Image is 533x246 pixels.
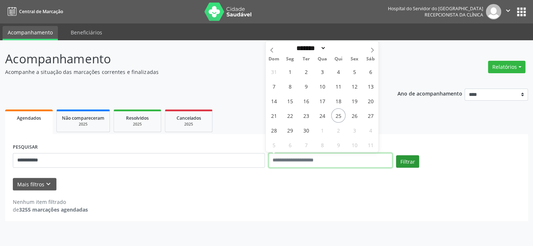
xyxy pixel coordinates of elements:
span: Outubro 9, 2025 [331,138,345,152]
span: Setembro 4, 2025 [331,64,345,79]
button:  [501,4,515,19]
span: Setembro 27, 2025 [363,108,378,123]
span: Não compareceram [62,115,104,121]
span: Setembro 17, 2025 [315,94,329,108]
p: Acompanhe a situação das marcações correntes e finalizadas [5,68,371,76]
strong: 3255 marcações agendadas [19,206,88,213]
a: Central de Marcação [5,5,63,18]
span: Setembro 6, 2025 [363,64,378,79]
button: Mais filtroskeyboard_arrow_down [13,178,56,191]
select: Month [294,44,326,52]
span: Setembro 23, 2025 [299,108,313,123]
span: Setembro 30, 2025 [299,123,313,137]
span: Outubro 3, 2025 [347,123,362,137]
span: Setembro 8, 2025 [283,79,297,93]
div: 2025 [170,122,207,127]
span: Dom [266,57,282,61]
span: Cancelados [177,115,201,121]
span: Setembro 15, 2025 [283,94,297,108]
span: Agendados [17,115,41,121]
span: Outubro 1, 2025 [315,123,329,137]
img: img [486,4,501,19]
i: keyboard_arrow_down [44,180,52,188]
span: Setembro 20, 2025 [363,94,378,108]
div: 2025 [62,122,104,127]
span: Qui [330,57,346,61]
input: Year [326,44,350,52]
span: Outubro 8, 2025 [315,138,329,152]
span: Outubro 6, 2025 [283,138,297,152]
button: Filtrar [396,155,419,168]
span: Setembro 19, 2025 [347,94,362,108]
span: Outubro 10, 2025 [347,138,362,152]
span: Outubro 2, 2025 [331,123,345,137]
span: Agosto 31, 2025 [267,64,281,79]
span: Setembro 9, 2025 [299,79,313,93]
span: Setembro 12, 2025 [347,79,362,93]
p: Ano de acompanhamento [397,89,462,98]
p: Acompanhamento [5,50,371,68]
span: Setembro 1, 2025 [283,64,297,79]
span: Outubro 7, 2025 [299,138,313,152]
span: Setembro 10, 2025 [315,79,329,93]
span: Outubro 11, 2025 [363,138,378,152]
span: Outubro 5, 2025 [267,138,281,152]
span: Setembro 22, 2025 [283,108,297,123]
a: Acompanhamento [3,26,58,40]
span: Setembro 14, 2025 [267,94,281,108]
span: Sáb [362,57,378,61]
label: PESQUISAR [13,142,38,153]
span: Qua [314,57,330,61]
a: Beneficiários [66,26,107,39]
span: Setembro 3, 2025 [315,64,329,79]
span: Ter [298,57,314,61]
span: Setembro 2, 2025 [299,64,313,79]
span: Setembro 18, 2025 [331,94,345,108]
i:  [504,7,512,15]
span: Setembro 11, 2025 [331,79,345,93]
button: apps [515,5,528,18]
span: Central de Marcação [19,8,63,15]
button: Relatórios [488,61,525,73]
span: Setembro 24, 2025 [315,108,329,123]
div: de [13,206,88,213]
span: Setembro 21, 2025 [267,108,281,123]
span: Setembro 25, 2025 [331,108,345,123]
span: Sex [346,57,362,61]
span: Setembro 16, 2025 [299,94,313,108]
div: Nenhum item filtrado [13,198,88,206]
span: Setembro 13, 2025 [363,79,378,93]
span: Setembro 28, 2025 [267,123,281,137]
span: Outubro 4, 2025 [363,123,378,137]
span: Setembro 7, 2025 [267,79,281,93]
span: Setembro 26, 2025 [347,108,362,123]
span: Recepcionista da clínica [425,12,483,18]
span: Setembro 5, 2025 [347,64,362,79]
span: Setembro 29, 2025 [283,123,297,137]
span: Resolvidos [126,115,149,121]
div: Hospital do Servidor do [GEOGRAPHIC_DATA] [388,5,483,12]
span: Seg [282,57,298,61]
div: 2025 [119,122,156,127]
